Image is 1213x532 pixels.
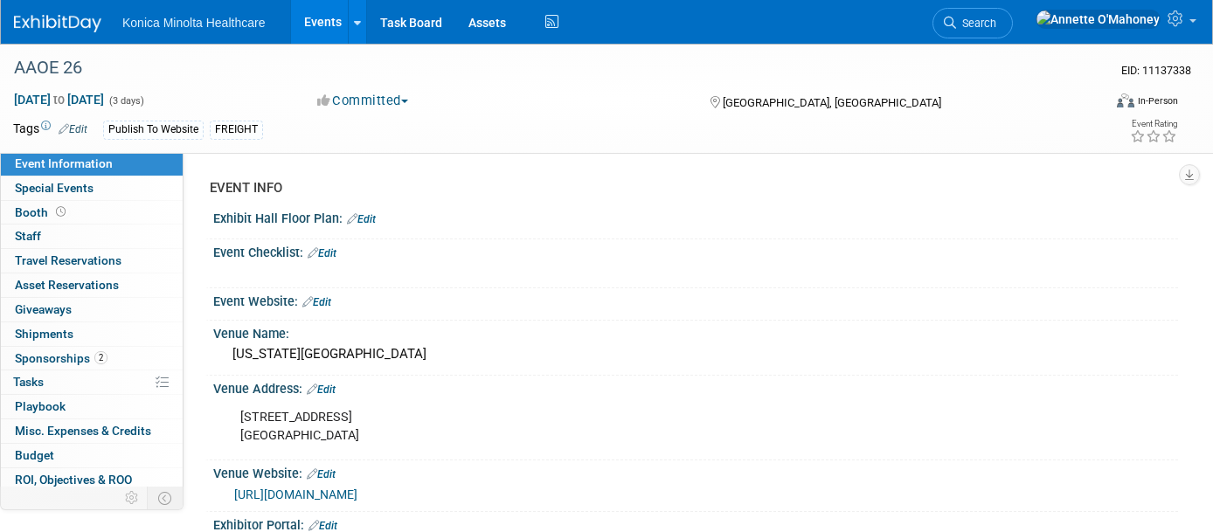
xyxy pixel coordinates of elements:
[1,370,183,394] a: Tasks
[932,8,1013,38] a: Search
[15,229,41,243] span: Staff
[15,156,113,170] span: Event Information
[1,225,183,248] a: Staff
[307,383,336,396] a: Edit
[94,351,107,364] span: 2
[308,520,337,532] a: Edit
[15,327,73,341] span: Shipments
[1,273,183,297] a: Asset Reservations
[213,321,1178,342] div: Venue Name:
[15,399,66,413] span: Playbook
[14,15,101,32] img: ExhibitDay
[148,487,184,509] td: Toggle Event Tabs
[52,205,69,218] span: Booth not reserved yet
[13,92,105,107] span: [DATE] [DATE]
[213,288,1178,311] div: Event Website:
[117,487,148,509] td: Personalize Event Tab Strip
[51,93,67,107] span: to
[15,253,121,267] span: Travel Reservations
[307,468,336,480] a: Edit
[59,123,87,135] a: Edit
[8,52,1078,84] div: AAOE 26
[956,17,996,30] span: Search
[103,121,204,139] div: Publish To Website
[302,296,331,308] a: Edit
[15,473,132,487] span: ROI, Objectives & ROO
[210,179,1165,197] div: EVENT INFO
[1130,120,1177,128] div: Event Rating
[226,341,1165,368] div: [US_STATE][GEOGRAPHIC_DATA]
[122,16,265,30] span: Konica Minolta Healthcare
[1,468,183,492] a: ROI, Objectives & ROO
[1121,64,1191,77] span: Event ID: 11137338
[210,121,263,139] div: FREIGHT
[723,96,941,109] span: [GEOGRAPHIC_DATA], [GEOGRAPHIC_DATA]
[107,95,144,107] span: (3 days)
[1,395,183,418] a: Playbook
[15,424,151,438] span: Misc. Expenses & Credits
[1,298,183,321] a: Giveaways
[311,92,415,110] button: Committed
[15,181,94,195] span: Special Events
[1,201,183,225] a: Booth
[228,400,991,453] div: [STREET_ADDRESS] [GEOGRAPHIC_DATA]
[13,375,44,389] span: Tasks
[213,376,1178,398] div: Venue Address:
[1117,93,1134,107] img: Format-Inperson.png
[15,205,69,219] span: Booth
[13,120,87,140] td: Tags
[347,213,376,225] a: Edit
[15,302,72,316] span: Giveaways
[1006,91,1178,117] div: Event Format
[15,351,107,365] span: Sponsorships
[15,278,119,292] span: Asset Reservations
[234,487,357,501] a: [URL][DOMAIN_NAME]
[1,347,183,370] a: Sponsorships2
[15,448,54,462] span: Budget
[213,205,1178,228] div: Exhibit Hall Floor Plan:
[1036,10,1161,29] img: Annette O'Mahoney
[213,460,1178,483] div: Venue Website:
[1,322,183,346] a: Shipments
[213,239,1178,262] div: Event Checklist:
[1137,94,1178,107] div: In-Person
[1,176,183,200] a: Special Events
[308,247,336,259] a: Edit
[1,444,183,467] a: Budget
[1,152,183,176] a: Event Information
[1,249,183,273] a: Travel Reservations
[1,419,183,443] a: Misc. Expenses & Credits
